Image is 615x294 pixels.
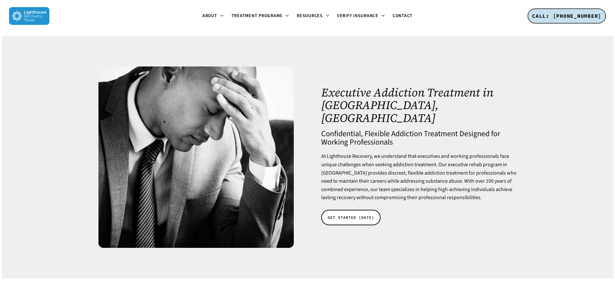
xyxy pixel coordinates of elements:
[389,14,416,18] a: Contact
[528,8,606,24] a: CALL: [PHONE_NUMBER]
[228,14,293,19] a: Treatment Programs
[532,13,601,19] span: CALL: [PHONE_NUMBER]
[297,13,323,19] span: Resources
[321,153,517,201] span: At Lighthouse Recovery, we understand that executives and working professionals face unique chall...
[321,130,517,147] h4: Confidential, Flexible Addiction Treatment Designed for Working Professionals
[199,14,228,19] a: About
[98,66,294,248] img: A businessman suffering from fatigue and substance use
[328,214,374,221] span: GET STARTED [DATE]
[321,86,517,125] h1: Executive Addiction Treatment in [GEOGRAPHIC_DATA], [GEOGRAPHIC_DATA]
[9,7,49,25] img: Lighthouse Recovery Texas
[393,13,413,19] span: Contact
[321,210,381,225] a: GET STARTED [DATE]
[293,14,333,19] a: Resources
[333,14,389,19] a: Verify Insurance
[337,13,378,19] span: Verify Insurance
[231,13,283,19] span: Treatment Programs
[202,13,217,19] span: About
